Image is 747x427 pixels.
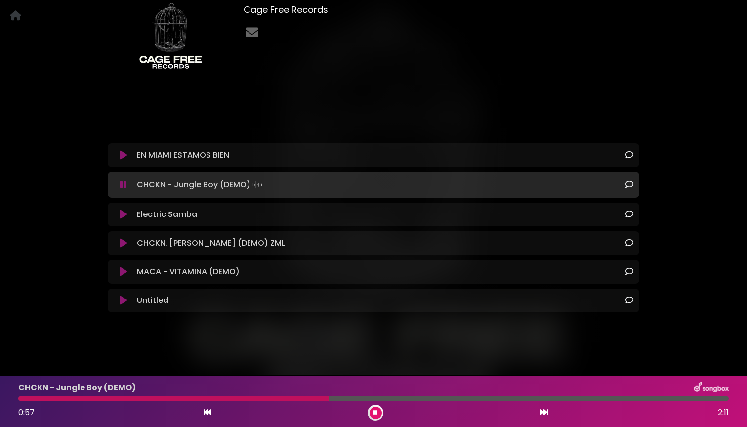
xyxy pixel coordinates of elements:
p: MACA - VITAMINA (DEMO) [137,266,240,278]
h3: Cage Free Records [244,4,639,15]
p: Electric Samba [137,209,197,220]
p: Untitled [137,295,168,306]
p: EN MIAMI ESTAMOS BIEN [137,149,229,161]
img: waveform4.gif [250,178,264,192]
p: CHCKN, [PERSON_NAME] (DEMO) ZML [137,237,285,249]
p: CHCKN - Jungle Boy (DEMO) [137,178,264,192]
